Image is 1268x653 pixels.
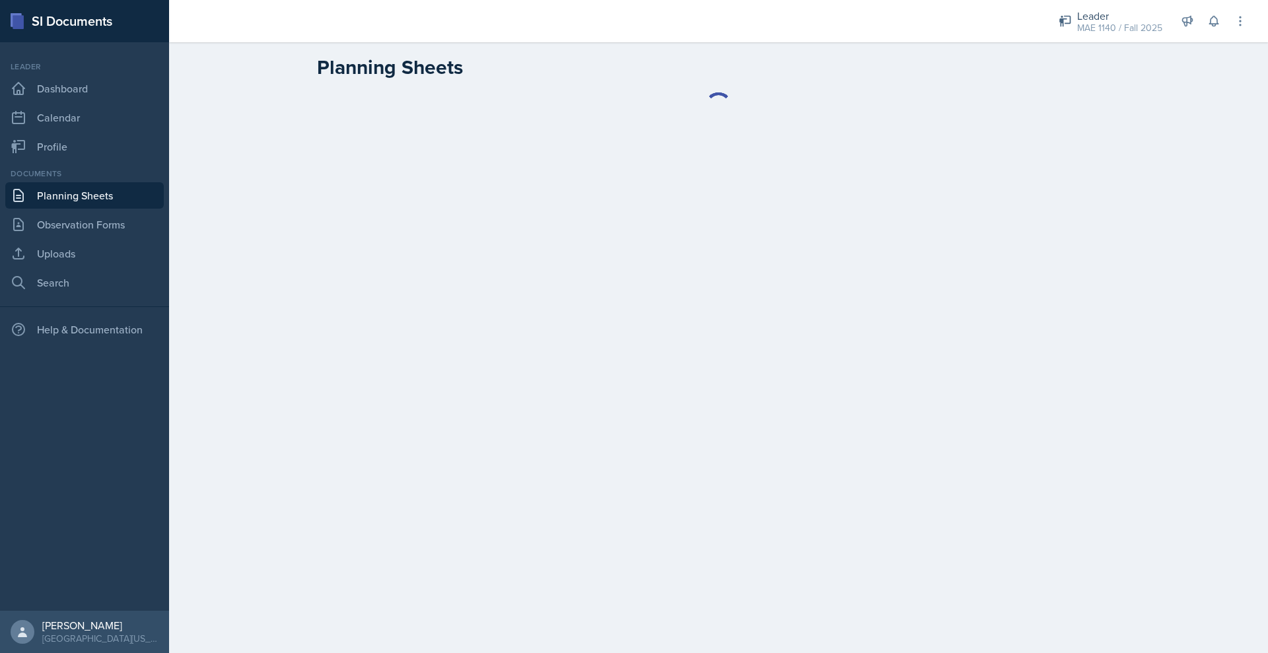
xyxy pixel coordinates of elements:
div: Leader [1077,8,1162,24]
div: Documents [5,168,164,180]
a: Profile [5,133,164,160]
div: [PERSON_NAME] [42,619,158,632]
a: Planning Sheets [5,182,164,209]
a: Dashboard [5,75,164,102]
a: Calendar [5,104,164,131]
div: MAE 1140 / Fall 2025 [1077,21,1162,35]
h2: Planning Sheets [317,55,463,79]
div: Help & Documentation [5,316,164,343]
a: Uploads [5,240,164,267]
a: Observation Forms [5,211,164,238]
div: Leader [5,61,164,73]
a: Search [5,269,164,296]
div: [GEOGRAPHIC_DATA][US_STATE] [42,632,158,645]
